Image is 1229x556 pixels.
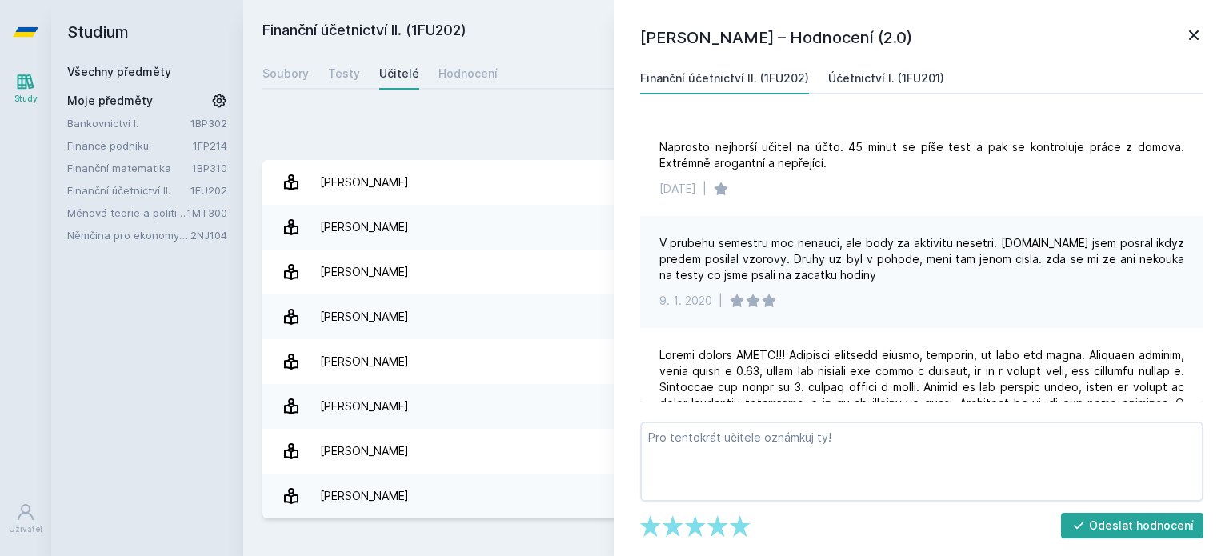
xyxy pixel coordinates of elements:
[67,138,193,154] a: Finance podniku
[320,166,409,198] div: [PERSON_NAME]
[320,480,409,512] div: [PERSON_NAME]
[262,294,1210,339] a: [PERSON_NAME] 21 hodnocení 4.0
[193,139,227,152] a: 1FP214
[320,390,409,422] div: [PERSON_NAME]
[379,58,419,90] a: Učitelé
[328,66,360,82] div: Testy
[262,160,1210,205] a: [PERSON_NAME] 5 hodnocení 2.4
[262,205,1210,250] a: [PERSON_NAME] 1 hodnocení 5.0
[262,339,1210,384] a: [PERSON_NAME] 4 hodnocení 4.0
[320,256,409,288] div: [PERSON_NAME]
[659,181,696,197] div: [DATE]
[67,182,190,198] a: Finanční účetnictví II.
[9,523,42,535] div: Uživatel
[1061,513,1204,538] button: Odeslat hodnocení
[262,474,1210,518] a: [PERSON_NAME] 1 hodnocení 5.0
[14,93,38,105] div: Study
[262,19,1026,45] h2: Finanční účetnictví II. (1FU202)
[320,346,409,378] div: [PERSON_NAME]
[703,181,707,197] div: |
[328,58,360,90] a: Testy
[67,227,190,243] a: Němčina pro ekonomy - mírně pokročilá úroveň 2 (A2)
[438,66,498,82] div: Hodnocení
[262,66,309,82] div: Soubory
[659,293,712,309] div: 9. 1. 2020
[320,435,409,467] div: [PERSON_NAME]
[192,162,227,174] a: 1BP310
[659,235,1184,283] div: V prubehu semestru moc nenauci, ale body za aktivitu nesetri. [DOMAIN_NAME] jsem posral ikdyz pre...
[67,115,190,131] a: Bankovnictví I.
[67,93,153,109] span: Moje předměty
[262,429,1210,474] a: [PERSON_NAME] 6 hodnocení 4.3
[67,65,171,78] a: Všechny předměty
[190,184,227,197] a: 1FU202
[719,293,723,309] div: |
[67,160,192,176] a: Finanční matematika
[320,211,409,243] div: [PERSON_NAME]
[190,229,227,242] a: 2NJ104
[262,384,1210,429] a: [PERSON_NAME] 4 hodnocení 3.8
[3,64,48,113] a: Study
[3,494,48,543] a: Uživatel
[438,58,498,90] a: Hodnocení
[320,301,409,333] div: [PERSON_NAME]
[262,250,1210,294] a: [PERSON_NAME] 4 hodnocení 2.0
[262,58,309,90] a: Soubory
[67,205,187,221] a: Měnová teorie a politika
[379,66,419,82] div: Učitelé
[659,139,1184,171] div: Naprosto nejhorší učitel na účto. 45 minut se píše test a pak se kontroluje práce z domova. Extré...
[187,206,227,219] a: 1MT300
[190,117,227,130] a: 1BP302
